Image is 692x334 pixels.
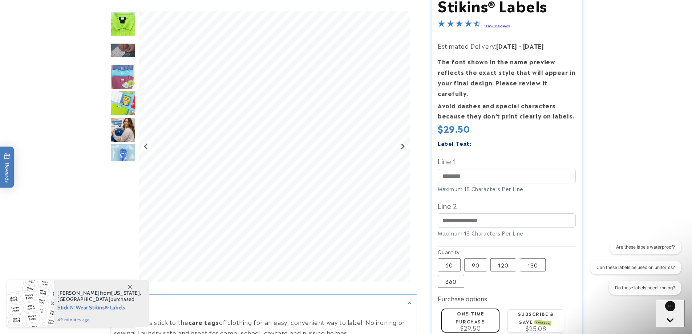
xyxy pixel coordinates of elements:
[110,117,135,142] img: Stick N' Wear® Labels - Label Land
[584,240,685,301] iframe: Gorgias live chat conversation starters
[141,141,151,151] button: Previous slide
[110,144,135,169] img: Stick N' Wear® Labels - Label Land
[110,64,135,89] img: Stick N' Wear® Labels - Label Land
[110,11,135,36] img: Stick N' Wear® Labels - Label Land
[520,258,546,271] label: 180
[490,258,516,271] label: 120
[438,200,576,212] label: Line 2
[464,258,487,271] label: 90
[110,43,135,57] img: null
[397,141,407,151] button: Next slide
[110,11,135,36] div: Go to slide 2
[110,90,135,116] div: Go to slide 5
[57,290,100,296] span: [PERSON_NAME]
[438,101,574,120] strong: Avoid dashes and special characters because they don’t print clearly on labels.
[57,296,110,302] span: [GEOGRAPHIC_DATA]
[438,294,487,303] label: Purchase options
[438,21,481,29] span: 4.7-star overall rating
[57,290,141,302] span: from , purchased
[110,117,135,142] div: Go to slide 6
[484,23,510,28] a: 1067 Reviews - open in a new tab
[438,41,576,51] p: Estimated Delivery:
[438,57,575,97] strong: The font shown in the name preview reflects the exact style that will appear in your final design...
[438,155,576,167] label: Line 1
[57,317,141,323] span: 49 minutes ago
[526,324,546,333] span: $25.08
[535,320,552,326] span: SAVE 15%
[57,302,141,311] span: Stick N' Wear Stikins® Labels
[438,139,472,147] label: Label Text:
[110,37,135,63] div: Go to slide 3
[110,90,135,116] img: Stick N' Wear® Labels - Label Land
[518,310,554,325] label: Subscribe & save
[438,275,464,288] label: 360
[111,290,140,296] span: [US_STATE]
[519,41,522,50] strong: -
[460,323,481,332] span: $29.50
[110,144,135,169] div: Go to slide 7
[189,318,219,326] strong: care tags
[656,300,685,327] iframe: Gorgias live chat messenger
[110,64,135,89] div: Go to slide 4
[438,185,576,193] div: Maximum 18 Characters Per Line
[438,229,576,237] div: Maximum 18 Characters Per Line
[110,295,417,311] summary: Description
[456,310,484,324] label: One-time purchase
[496,41,517,50] strong: [DATE]
[4,152,11,182] span: Rewards
[438,122,470,135] span: $29.50
[438,248,460,255] legend: Quantity
[523,41,544,50] strong: [DATE]
[438,258,461,271] label: 60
